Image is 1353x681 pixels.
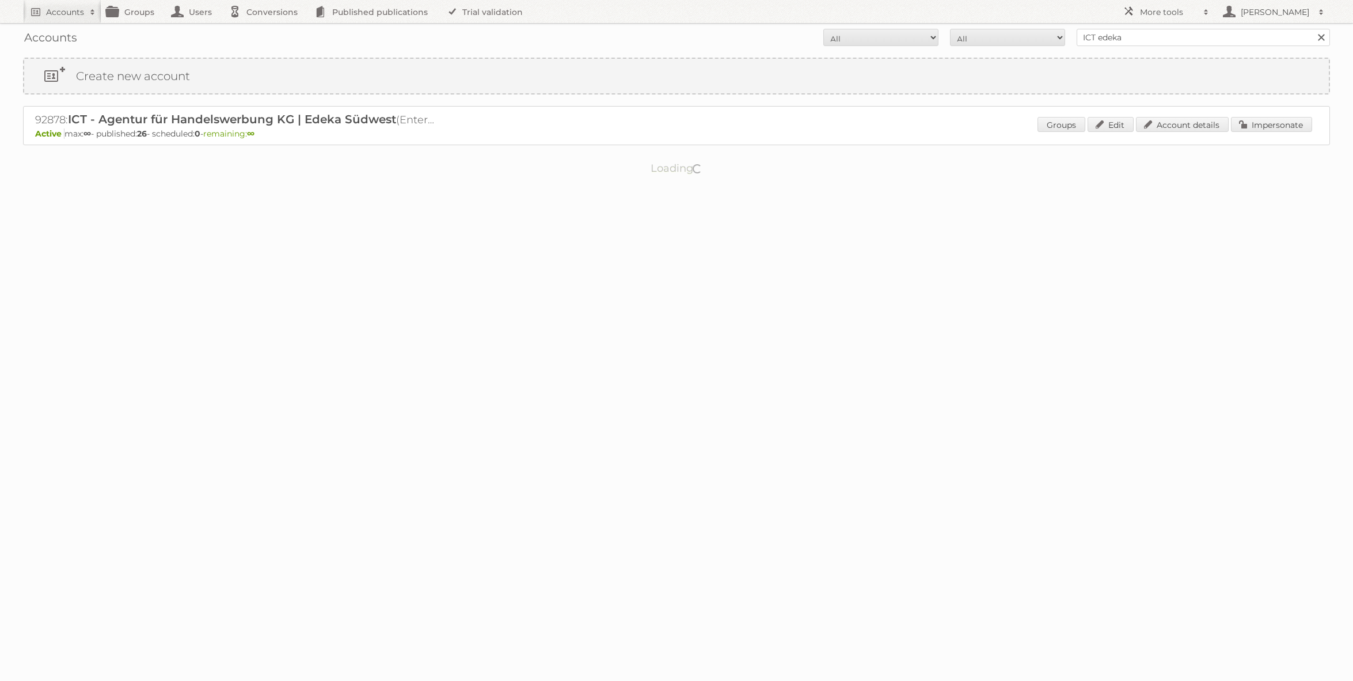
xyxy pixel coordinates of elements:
span: remaining: [203,128,254,139]
strong: ∞ [83,128,91,139]
strong: ∞ [247,128,254,139]
p: Loading [614,157,739,180]
h2: More tools [1140,6,1198,18]
a: Edit [1088,117,1134,132]
strong: 0 [195,128,200,139]
a: Impersonate [1231,117,1312,132]
p: max: - published: - scheduled: - [35,128,1318,139]
span: ICT - Agentur für Handelswerbung KG | Edeka Südwest [68,112,396,126]
span: Active [35,128,64,139]
strong: 26 [137,128,147,139]
h2: Accounts [46,6,84,18]
a: Groups [1037,117,1085,132]
a: Account details [1136,117,1229,132]
h2: 92878: (Enterprise ∞) - TRIAL [35,112,438,127]
h2: [PERSON_NAME] [1238,6,1313,18]
a: Create new account [24,59,1329,93]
